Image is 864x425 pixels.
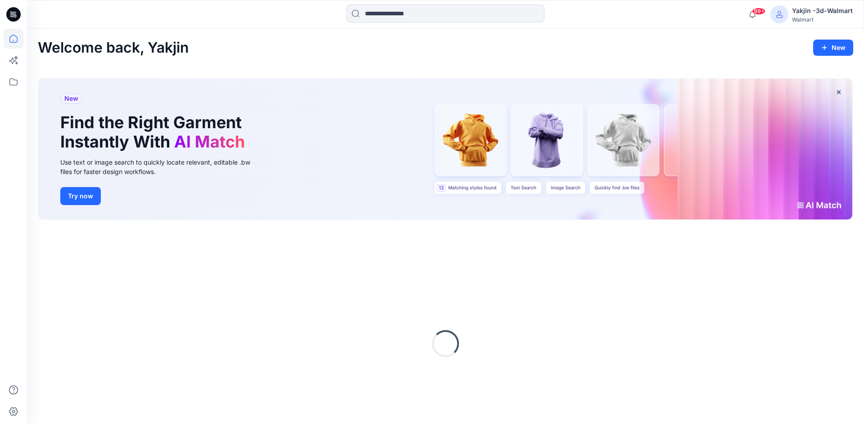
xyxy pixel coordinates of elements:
div: Yakjin -3d-Walmart [792,5,853,16]
span: 99+ [752,8,765,15]
button: New [813,40,853,56]
div: Walmart [792,16,853,23]
div: Use text or image search to quickly locate relevant, editable .bw files for faster design workflows. [60,157,263,176]
span: AI Match [174,132,245,152]
span: New [64,93,78,104]
h2: Welcome back, Yakjin [38,40,189,56]
button: Try now [60,187,101,205]
h1: Find the Right Garment Instantly With [60,113,249,152]
svg: avatar [776,11,783,18]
